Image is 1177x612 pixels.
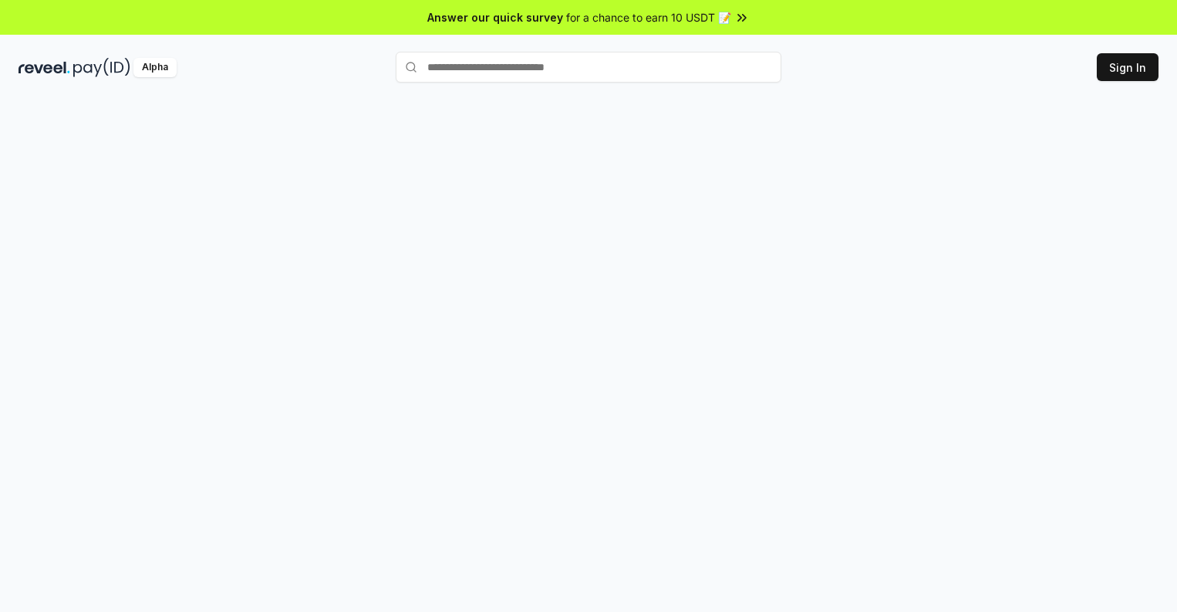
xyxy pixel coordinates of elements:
[566,9,731,25] span: for a chance to earn 10 USDT 📝
[19,58,70,77] img: reveel_dark
[73,58,130,77] img: pay_id
[1097,53,1158,81] button: Sign In
[427,9,563,25] span: Answer our quick survey
[133,58,177,77] div: Alpha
